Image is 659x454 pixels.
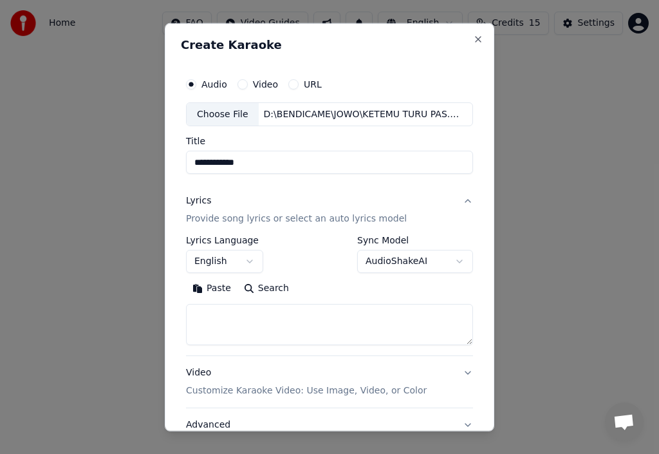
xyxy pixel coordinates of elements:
div: Lyrics [186,194,211,207]
div: Video [186,366,427,397]
label: Title [186,137,473,146]
button: Search [237,278,295,299]
div: D:\BENDICAME\JOWO\KETEMU TURU PAS.mp3 [259,108,472,120]
label: Video [253,79,278,88]
p: Customize Karaoke Video: Use Image, Video, or Color [186,384,427,397]
label: Sync Model [357,236,473,245]
p: Provide song lyrics or select an auto lyrics model [186,213,407,225]
div: LyricsProvide song lyrics or select an auto lyrics model [186,236,473,355]
button: Advanced [186,408,473,442]
button: VideoCustomize Karaoke Video: Use Image, Video, or Color [186,356,473,408]
label: Audio [201,79,227,88]
label: URL [304,79,322,88]
label: Lyrics Language [186,236,263,245]
button: LyricsProvide song lyrics or select an auto lyrics model [186,184,473,236]
button: Paste [186,278,237,299]
div: Choose File [187,102,259,126]
h2: Create Karaoke [181,39,478,50]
